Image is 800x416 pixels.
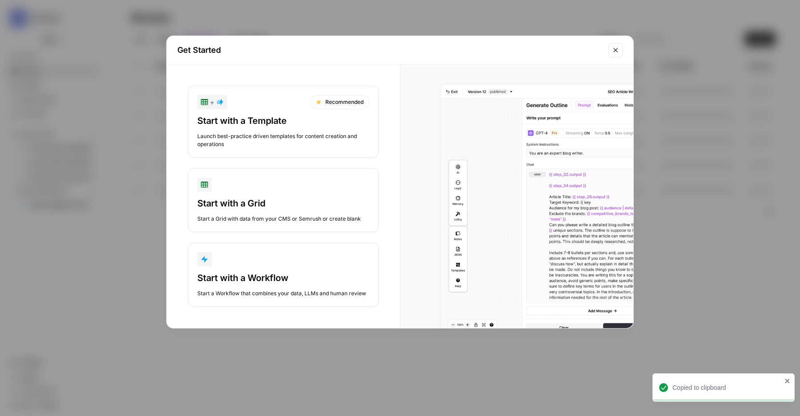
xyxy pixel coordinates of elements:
div: Recommended [310,95,369,109]
div: Launch best-practice driven templates for content creation and operations [197,132,369,148]
div: Start a Workflow that combines your data, LLMs and human review [197,289,369,297]
button: close [784,377,791,384]
div: Start a Grid with data from your CMS or Semrush or create blank [197,215,369,223]
button: Close modal [608,43,623,57]
div: Copied to clipboard [672,383,782,392]
div: Start with a Grid [197,197,369,210]
div: + [201,97,224,107]
div: Start with a Template [197,115,369,127]
button: Start with a GridStart a Grid with data from your CMS or Semrush or create blank [188,168,379,232]
button: +RecommendedStart with a TemplateLaunch best-practice driven templates for content creation and o... [188,86,379,158]
h2: Get Started [177,44,603,56]
div: Start with a Workflow [197,272,369,284]
button: Start with a WorkflowStart a Workflow that combines your data, LLMs and human review [188,243,379,307]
